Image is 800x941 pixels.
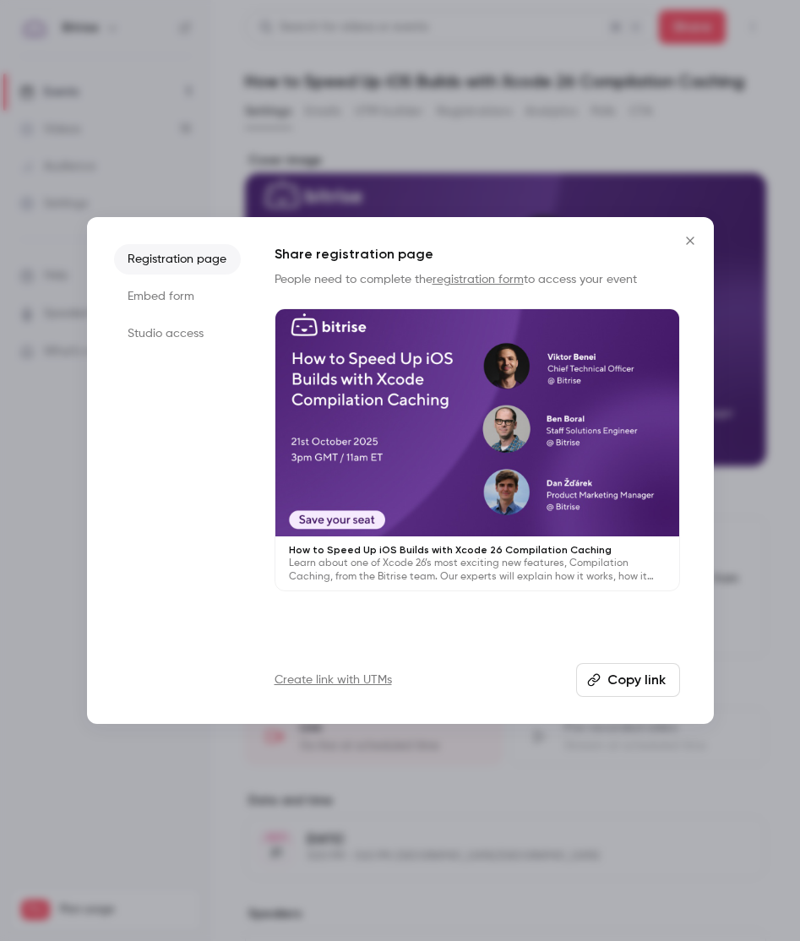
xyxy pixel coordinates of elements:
[289,543,666,557] p: How to Speed Up iOS Builds with Xcode 26 Compilation Caching
[433,274,524,286] a: registration form
[275,271,680,288] p: People need to complete the to access your event
[289,557,666,584] p: Learn about one of Xcode 26’s most exciting new features, Compilation Caching, from the Bitrise t...
[114,318,241,349] li: Studio access
[275,672,392,688] a: Create link with UTMs
[275,244,680,264] h1: Share registration page
[114,244,241,275] li: Registration page
[576,663,680,697] button: Copy link
[114,281,241,312] li: Embed form
[275,308,680,591] a: How to Speed Up iOS Builds with Xcode 26 Compilation CachingLearn about one of Xcode 26’s most ex...
[673,224,707,258] button: Close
